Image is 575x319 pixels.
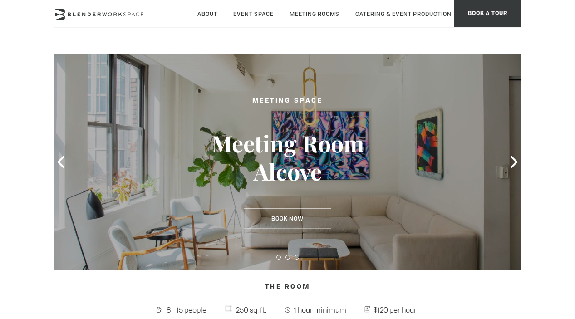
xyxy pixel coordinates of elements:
[244,208,331,229] a: Book Now
[183,129,392,186] h3: Meeting Room Alcove
[372,303,419,317] span: $120 per hour
[292,303,349,317] span: 1 hour minimum
[234,303,269,317] span: 250 sq. ft.
[54,278,521,295] h4: The Room
[183,95,392,107] h2: Meeting Space
[164,303,209,317] span: 8 - 15 people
